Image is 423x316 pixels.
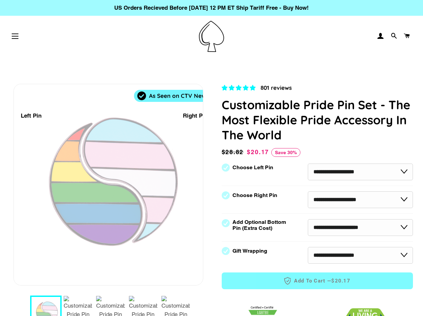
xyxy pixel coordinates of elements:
[222,84,257,91] span: 4.83 stars
[232,165,273,171] label: Choose Left Pin
[271,148,300,157] span: Save 30%
[199,21,224,52] img: Pin-Ace
[14,84,203,285] div: 1 / 7
[261,84,292,91] span: 801 reviews
[183,111,208,120] div: Right Pin
[232,276,403,285] span: Add to Cart —
[222,272,413,289] button: Add to Cart —$20.17
[232,248,267,254] label: Gift Wrapping
[232,219,289,231] label: Add Optional Bottom Pin (Extra Cost)
[222,97,413,142] h1: Customizable Pride Pin Set - The Most Flexible Pride Accessory In The World
[232,192,277,198] label: Choose Right Pin
[247,148,269,155] span: $20.17
[222,147,245,157] span: $28.82
[331,277,350,285] span: $20.17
